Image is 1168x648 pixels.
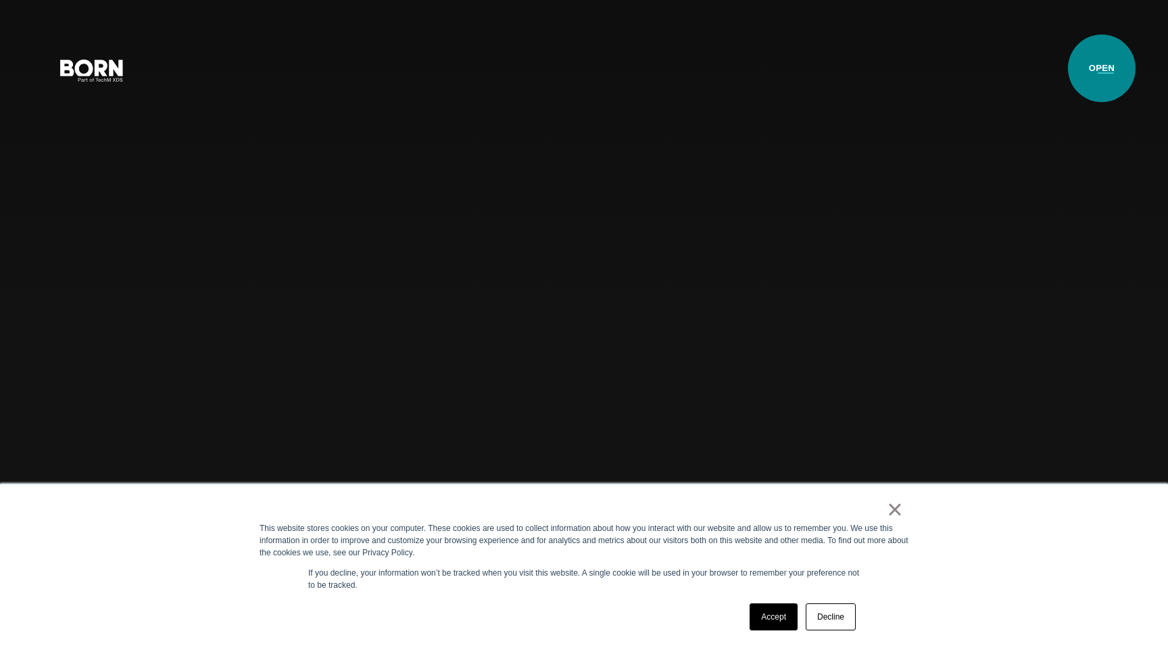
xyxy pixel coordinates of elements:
p: If you decline, your information won’t be tracked when you visit this website. A single cookie wi... [308,567,860,591]
a: × [887,503,903,515]
button: Open [1090,55,1122,84]
a: Decline [806,603,856,630]
div: This website stores cookies on your computer. These cookies are used to collect information about... [260,522,908,559]
a: Accept [750,603,798,630]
